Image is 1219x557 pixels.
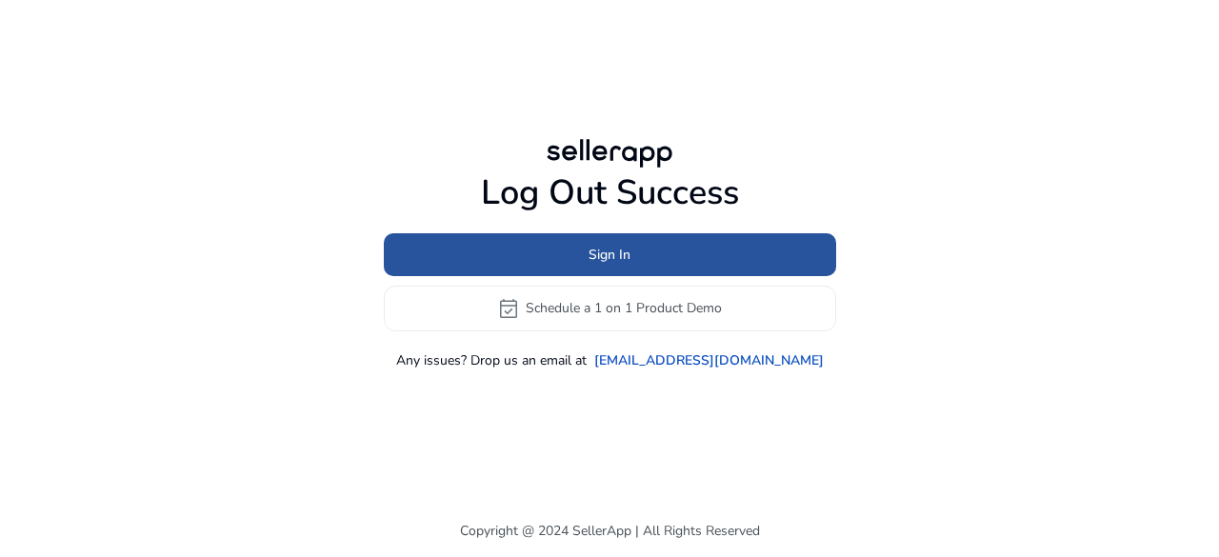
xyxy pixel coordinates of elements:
[589,245,630,265] span: Sign In
[594,350,824,370] a: [EMAIL_ADDRESS][DOMAIN_NAME]
[384,233,836,276] button: Sign In
[497,297,520,320] span: event_available
[396,350,587,370] p: Any issues? Drop us an email at
[384,286,836,331] button: event_availableSchedule a 1 on 1 Product Demo
[384,172,836,213] h1: Log Out Success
